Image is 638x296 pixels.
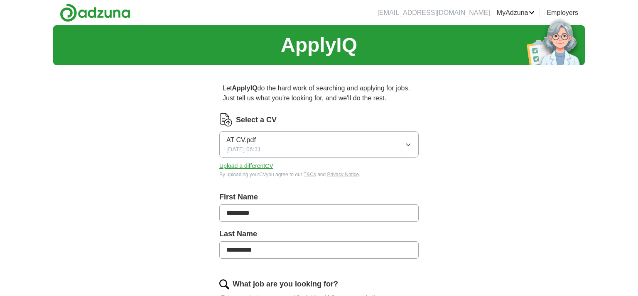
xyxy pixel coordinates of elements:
a: Privacy Notice [327,172,359,177]
img: CV Icon [219,113,233,126]
span: [DATE] 06:31 [226,145,261,154]
img: search.png [219,279,229,289]
a: Employers [547,8,578,18]
label: First Name [219,192,419,203]
label: Select a CV [236,114,277,126]
a: T&Cs [304,172,316,177]
h1: ApplyIQ [281,30,357,60]
li: [EMAIL_ADDRESS][DOMAIN_NAME] [378,8,490,18]
label: Last Name [219,228,419,240]
img: Adzuna logo [60,3,130,22]
p: Let do the hard work of searching and applying for jobs. Just tell us what you're looking for, an... [219,80,419,107]
span: AT CV.pdf [226,135,256,145]
strong: ApplyIQ [232,85,257,92]
button: AT CV.pdf[DATE] 06:31 [219,131,419,158]
a: MyAdzuna [497,8,535,18]
label: What job are you looking for? [233,279,338,290]
button: Upload a differentCV [219,162,273,170]
div: By uploading your CV you agree to our and . [219,171,419,178]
